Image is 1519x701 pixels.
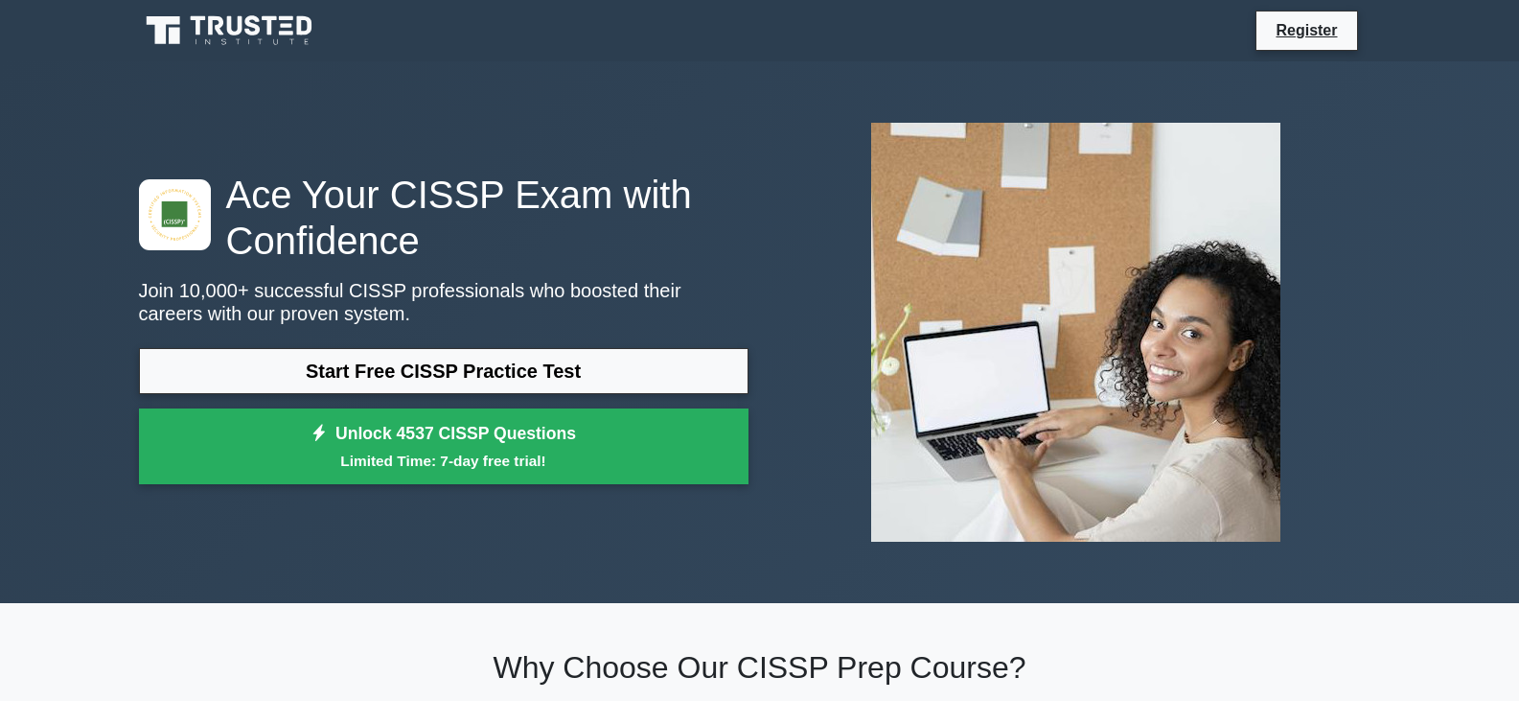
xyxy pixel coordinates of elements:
[163,450,725,472] small: Limited Time: 7-day free trial!
[139,409,748,485] a: Unlock 4537 CISSP QuestionsLimited Time: 7-day free trial!
[139,279,748,325] p: Join 10,000+ successful CISSP professionals who boosted their careers with our proven system.
[139,348,748,394] a: Start Free CISSP Practice Test
[139,172,748,264] h1: Ace Your CISSP Exam with Confidence
[1264,18,1348,42] a: Register
[139,649,1381,686] h2: Why Choose Our CISSP Prep Course?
